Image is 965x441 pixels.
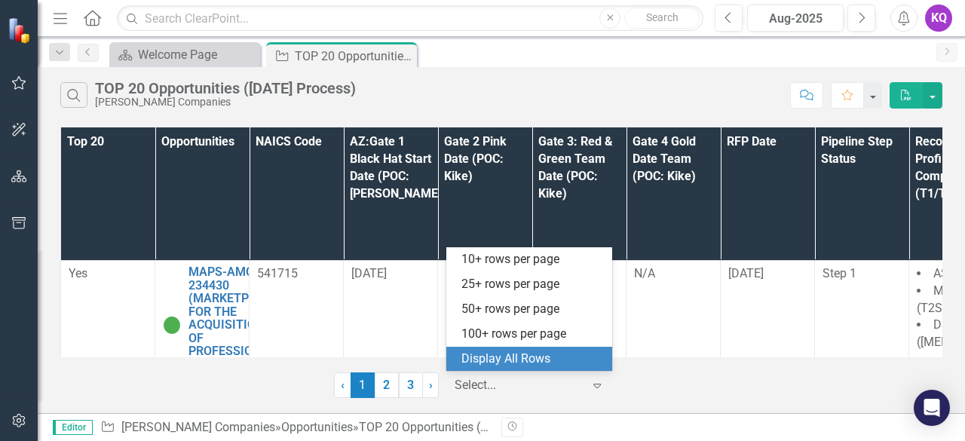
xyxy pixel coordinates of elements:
[117,5,703,32] input: Search ClearPoint...
[295,47,413,66] div: TOP 20 Opportunities ([DATE] Process)
[121,420,275,434] a: [PERSON_NAME] Companies
[113,45,256,64] a: Welcome Page
[461,301,603,318] div: 50+ rows per page
[341,378,345,392] span: ‹
[53,420,93,435] span: Editor
[728,266,764,280] span: [DATE]
[69,266,87,280] span: Yes
[823,266,856,280] span: Step 1
[351,372,375,398] span: 1
[646,11,679,23] span: Search
[351,266,387,280] span: [DATE]
[752,10,838,28] div: Aug-2025
[375,372,399,398] a: 2
[95,96,356,108] div: [PERSON_NAME] Companies
[359,420,565,434] div: TOP 20 Opportunities ([DATE] Process)
[461,276,603,293] div: 25+ rows per page
[257,266,298,280] span: 541715
[747,5,844,32] button: Aug-2025
[624,8,700,29] button: Search
[925,5,952,32] button: KQ
[95,80,356,96] div: TOP 20 Opportunities ([DATE] Process)
[461,351,603,368] div: Display All Rows
[8,17,34,43] img: ClearPoint Strategy
[429,378,433,392] span: ›
[163,316,181,334] img: Active
[461,251,603,268] div: 10+ rows per page
[100,419,490,436] div: » »
[138,45,256,64] div: Welcome Page
[634,265,712,283] div: N/A
[281,420,353,434] a: Opportunities
[188,265,278,372] a: MAPS-AMC-234430 (MARKETPLACE FOR THE ACQUISITION OF PROFESSIONAL SERVICES)
[914,390,950,426] div: Open Intercom Messenger
[461,326,603,343] div: 100+ rows per page
[399,372,423,398] a: 3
